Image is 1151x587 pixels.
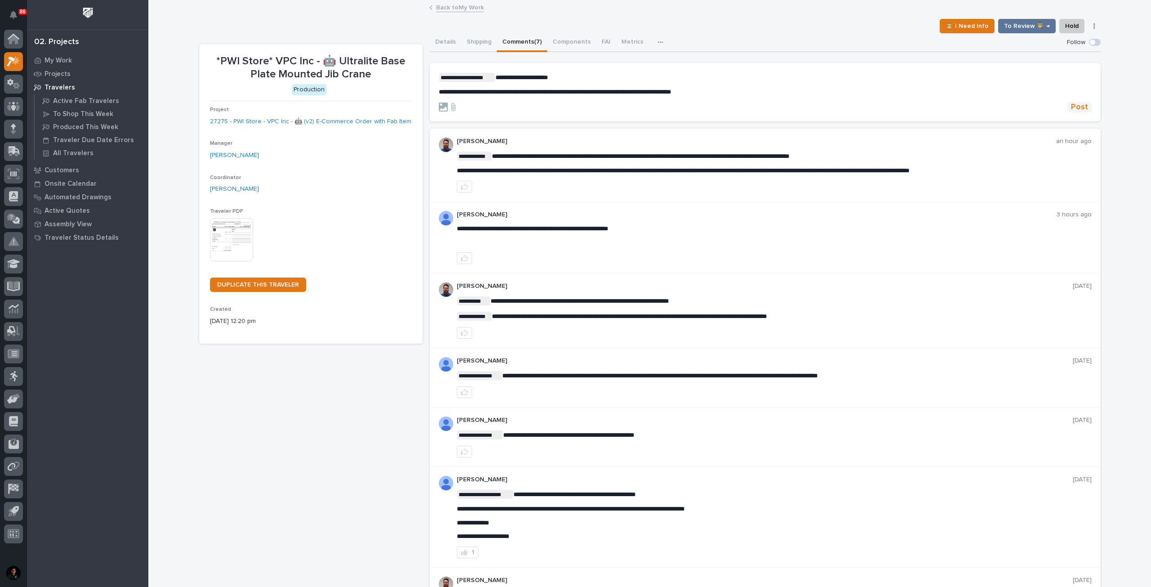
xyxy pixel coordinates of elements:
[439,417,453,431] img: AOh14GjTRfkD1oUMcB0TemJ99d1W6S72D1qI3y53uSh2WIfob9-94IqIlJUlukijh7zEU6q04HSlcabwtpdPkUfvSgFdPLuR9...
[45,57,72,65] p: My Work
[210,55,412,81] p: *PWI Store* VPC Inc - 🤖 Ultralite Base Plate Mounted Jib Crane
[292,84,326,95] div: Production
[457,138,1056,145] p: [PERSON_NAME]
[1067,39,1085,46] p: Follow
[439,211,453,225] img: AOh14GhSlYjeM8O_ot9Zo41P9gQNwj0jkqEy9d647ulX9Q=s96-c
[35,121,148,133] a: Produced This Week
[27,177,148,190] a: Onsite Calendar
[461,33,497,52] button: Shipping
[998,19,1056,33] button: To Review 👨‍🏭 →
[210,117,411,126] a: 27275 - PWI Store - VPC Inc - 🤖 (v2) E-Commerce Order with Fab Item
[1071,102,1088,112] span: Post
[439,138,453,152] img: 6hTokn1ETDGPf9BPokIQ
[457,446,472,457] button: like this post
[45,207,90,215] p: Active Quotes
[4,564,23,583] button: users-avatar
[430,33,461,52] button: Details
[80,4,96,21] img: Workspace Logo
[1073,282,1092,290] p: [DATE]
[45,70,71,78] p: Projects
[457,417,1073,424] p: [PERSON_NAME]
[27,67,148,81] a: Projects
[547,33,596,52] button: Components
[457,282,1073,290] p: [PERSON_NAME]
[457,386,472,398] button: like this post
[27,54,148,67] a: My Work
[457,327,472,339] button: like this post
[45,180,97,188] p: Onsite Calendar
[946,21,989,31] span: ⏳ I Need Info
[35,94,148,107] a: Active Fab Travelers
[210,184,259,194] a: [PERSON_NAME]
[457,547,478,558] button: 1
[1065,21,1079,31] span: Hold
[596,33,616,52] button: FAI
[210,209,243,214] span: Traveler PDF
[457,181,472,193] button: like this post
[940,19,995,33] button: ⏳ I Need Info
[210,278,306,292] a: DUPLICATE THIS TRAVELER
[210,307,231,312] span: Created
[497,33,547,52] button: Comments (7)
[1073,476,1092,484] p: [DATE]
[210,141,232,146] span: Manager
[45,166,79,175] p: Customers
[11,11,23,25] div: Notifications86
[53,97,119,105] p: Active Fab Travelers
[457,252,472,264] button: like this post
[53,110,113,118] p: To Shop This Week
[45,193,112,202] p: Automated Drawings
[27,204,148,217] a: Active Quotes
[457,476,1073,484] p: [PERSON_NAME]
[1004,21,1050,31] span: To Review 👨‍🏭 →
[217,282,299,288] span: DUPLICATE THIS TRAVELER
[45,220,92,229] p: Assembly View
[210,317,412,326] p: [DATE] 12:20 pm
[27,190,148,204] a: Automated Drawings
[1067,102,1092,112] button: Post
[616,33,649,52] button: Metrics
[1073,357,1092,365] p: [DATE]
[35,108,148,120] a: To Shop This Week
[1073,417,1092,424] p: [DATE]
[210,151,259,160] a: [PERSON_NAME]
[457,357,1073,365] p: [PERSON_NAME]
[1056,138,1092,145] p: an hour ago
[439,357,453,372] img: ALV-UjUW5P6fp_EKJDib9bSu4i9siC2VWaYoJ4wmsxqwS8ugEzqt2jUn7pYeYhA5TGr5A6D3IzuemHUGlvM5rCUNVp4NrpVac...
[45,84,75,92] p: Travelers
[35,147,148,159] a: All Travelers
[27,163,148,177] a: Customers
[53,149,94,157] p: All Travelers
[1057,211,1092,219] p: 3 hours ago
[27,81,148,94] a: Travelers
[210,175,241,180] span: Coordinator
[1059,19,1084,33] button: Hold
[439,476,453,490] img: AOh14Gjx62Rlbesu-yIIyH4c_jqdfkUZL5_Os84z4H1p=s96-c
[457,211,1057,219] p: [PERSON_NAME]
[53,136,134,144] p: Traveler Due Date Errors
[436,2,484,12] a: Back toMy Work
[27,231,148,244] a: Traveler Status Details
[27,217,148,231] a: Assembly View
[1073,577,1092,584] p: [DATE]
[210,107,229,112] span: Project
[472,549,474,556] div: 1
[4,5,23,24] button: Notifications
[35,134,148,146] a: Traveler Due Date Errors
[53,123,118,131] p: Produced This Week
[457,577,1073,584] p: [PERSON_NAME]
[45,234,119,242] p: Traveler Status Details
[439,282,453,297] img: 6hTokn1ETDGPf9BPokIQ
[34,37,79,47] div: 02. Projects
[20,9,26,15] p: 86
